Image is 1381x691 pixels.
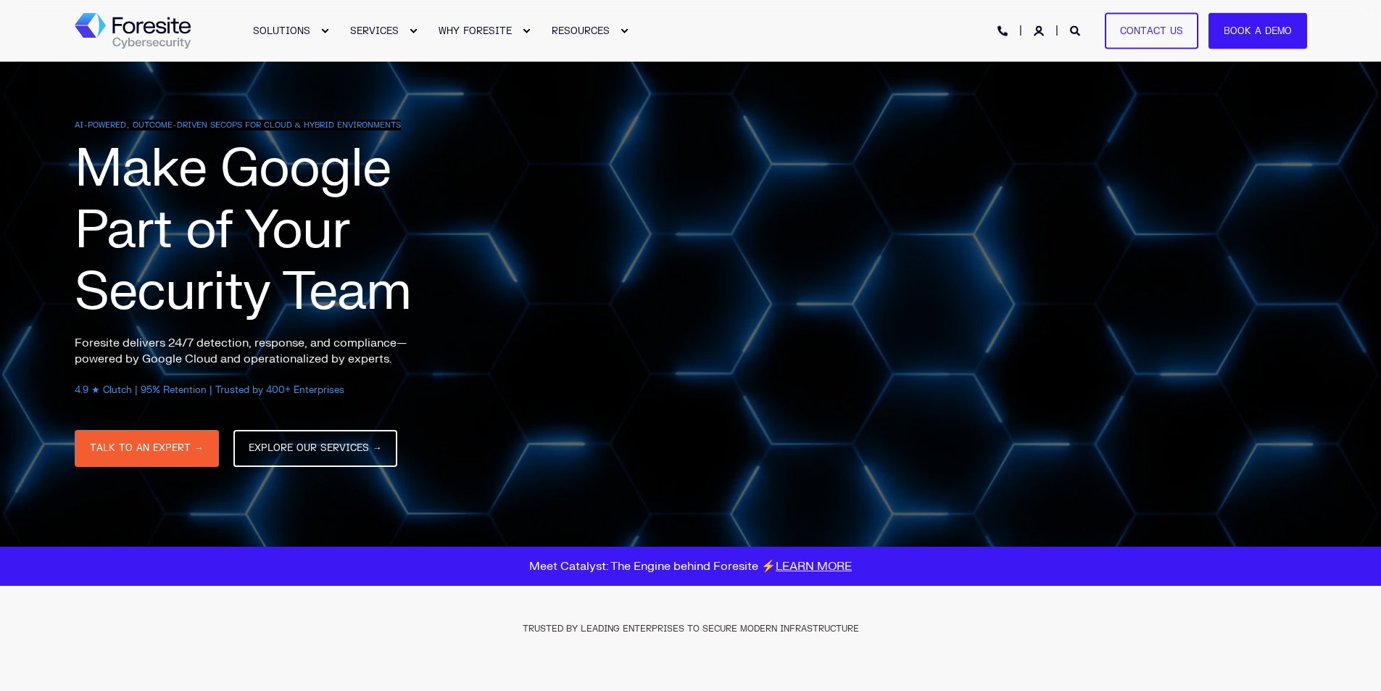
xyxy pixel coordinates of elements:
span: RESOURCES [552,25,610,36]
img: Foresite logo, a hexagon shape of blues with a directional arrow to the right hand side, and the ... [75,13,191,49]
a: TALK TO AN EXPERT → [75,430,219,467]
div: Expand SERVICES [409,27,418,36]
a: Open Search [1070,24,1083,36]
p: Foresite delivers 24/7 detection, response, and compliance—powered by Google Cloud and operationa... [75,335,437,367]
span: Make Google Part of Your Security Team [75,136,411,326]
a: LEARN MORE [776,559,852,574]
a: Book a Demo [1208,12,1307,49]
span: AI-POWERED, OUTCOME-DRIVEN SECOPS FOR CLOUD & HYBRID ENVIRONMENTS [75,120,402,131]
div: Expand SOLUTIONS [320,27,329,36]
div: Expand WHY FORESITE [522,27,531,36]
span: SOLUTIONS [253,25,310,36]
span: 4.9 ★ Clutch | 95% Retention | Trusted by 400+ Enterprises [75,384,344,396]
a: Contact Us [1105,12,1198,49]
a: Login [1034,24,1047,36]
span: WHY FORESITE [439,25,512,36]
a: EXPLORE OUR SERVICES → [233,430,397,467]
div: Expand RESOURCES [620,27,629,36]
span: TRUSTED BY LEADING ENTERPRISES TO SECURE MODERN INFRASTRUCTURE [523,623,859,634]
a: Back to Home [75,13,191,49]
span: Meet Catalyst: The Engine behind Foresite ⚡️ [529,559,852,574]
